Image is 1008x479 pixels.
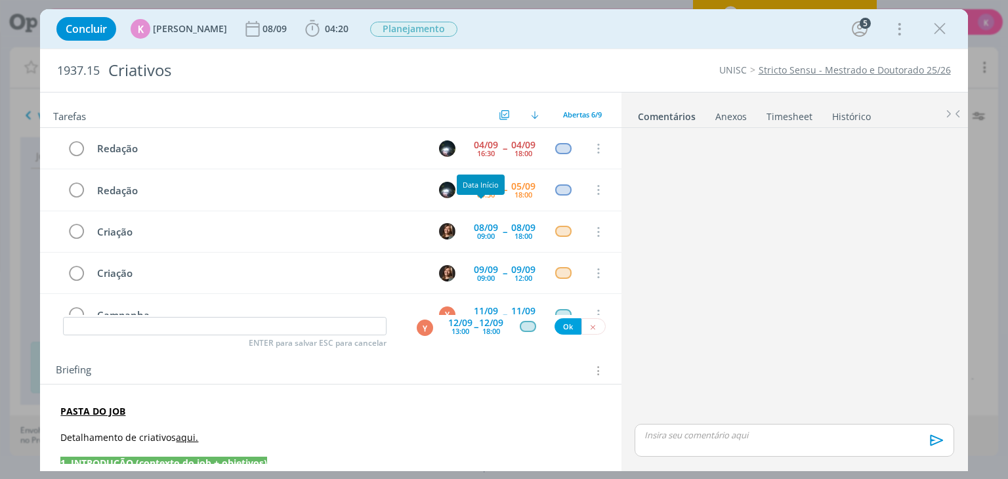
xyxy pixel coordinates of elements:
[131,19,227,39] button: K[PERSON_NAME]
[831,104,871,123] a: Histórico
[563,110,602,119] span: Abertas 6/9
[514,274,532,281] div: 12:00
[438,222,457,241] button: L
[503,310,507,319] span: --
[438,138,457,158] button: G
[91,224,427,240] div: Criação
[370,22,457,37] span: Planejamento
[637,104,696,123] a: Comentários
[438,263,457,283] button: L
[40,9,967,471] div: dialog
[60,457,267,469] strong: 1. INTRODUÇÃO (contexto do job + objetivos)
[439,306,455,323] div: Y
[759,64,951,76] a: Stricto Sensu - Mestrado e Doutorado 25/26
[474,265,498,274] div: 09/09
[477,150,495,157] div: 16:30
[302,18,352,39] button: 04:20
[417,320,433,336] div: Y
[451,327,469,335] div: 13:00
[102,54,573,87] div: Criativos
[766,104,813,123] a: Timesheet
[511,140,535,150] div: 04/09
[474,320,478,333] span: --
[91,265,427,281] div: Criação
[439,140,455,157] img: G
[91,182,427,199] div: Redação
[448,318,472,327] div: 12/09
[60,431,176,444] span: Detalhamento de criativos
[719,64,747,76] a: UNISC
[262,24,289,33] div: 08/09
[477,274,495,281] div: 09:00
[511,182,535,191] div: 05/09
[131,19,150,39] div: K
[474,223,498,232] div: 08/09
[66,24,107,34] span: Concluir
[153,24,227,33] span: [PERSON_NAME]
[474,306,498,316] div: 11/09
[503,185,507,194] span: --
[56,362,91,379] span: Briefing
[438,304,457,324] button: Y
[482,327,500,335] div: 18:00
[477,191,495,198] div: 09:30
[57,64,100,78] span: 1937.15
[503,268,507,278] span: --
[715,110,747,123] div: Anexos
[511,223,535,232] div: 08/09
[438,180,457,199] button: G
[457,175,505,195] div: Data Início
[53,107,86,123] span: Tarefas
[503,227,507,236] span: --
[249,338,387,348] span: ENTER para salvar ESC para cancelar
[860,18,871,29] div: 5
[60,405,125,417] a: PASTA DO JOB
[514,191,532,198] div: 18:00
[511,265,535,274] div: 09/09
[511,306,535,316] div: 11/09
[531,111,539,119] img: arrow-down.svg
[325,22,348,35] span: 04:20
[514,150,532,157] div: 18:00
[474,140,498,150] div: 04/09
[555,318,581,335] button: Ok
[439,265,455,281] img: L
[439,223,455,239] img: L
[503,144,507,153] span: --
[479,318,503,327] div: 12/09
[439,182,455,198] img: G
[849,18,870,39] button: 5
[91,307,427,323] div: Campanha
[56,17,116,41] button: Concluir
[369,21,458,37] button: Planejamento
[514,232,532,239] div: 18:00
[176,431,198,444] a: aqui.
[416,319,434,337] button: Y
[91,140,427,157] div: Redação
[477,232,495,239] div: 09:00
